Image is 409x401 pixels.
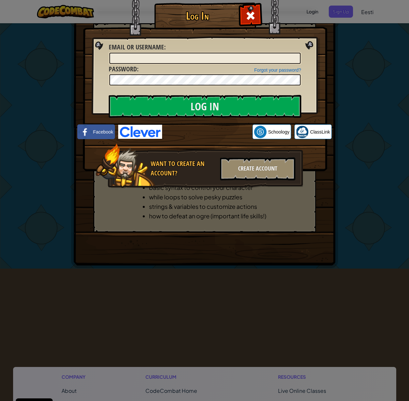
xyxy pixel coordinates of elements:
span: ClassLink [310,129,330,135]
label: : [109,43,166,52]
img: clever-logo-blue.png [118,125,162,139]
span: Password [109,64,137,73]
iframe: Sisselogimine Google'i nupu abil [162,125,252,139]
div: Create Account [220,157,295,180]
span: Schoology [268,129,289,135]
h1: Log In [156,10,239,22]
img: schoology.png [254,126,267,138]
span: Email or Username [109,43,164,51]
input: Log In [109,95,301,118]
img: facebook_small.png [79,126,91,138]
span: Facebook [93,129,113,135]
div: Want to create an account? [151,159,216,178]
a: Forgot your password? [254,67,301,73]
label: : [109,64,139,74]
img: classlink-logo-small.png [296,126,308,138]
